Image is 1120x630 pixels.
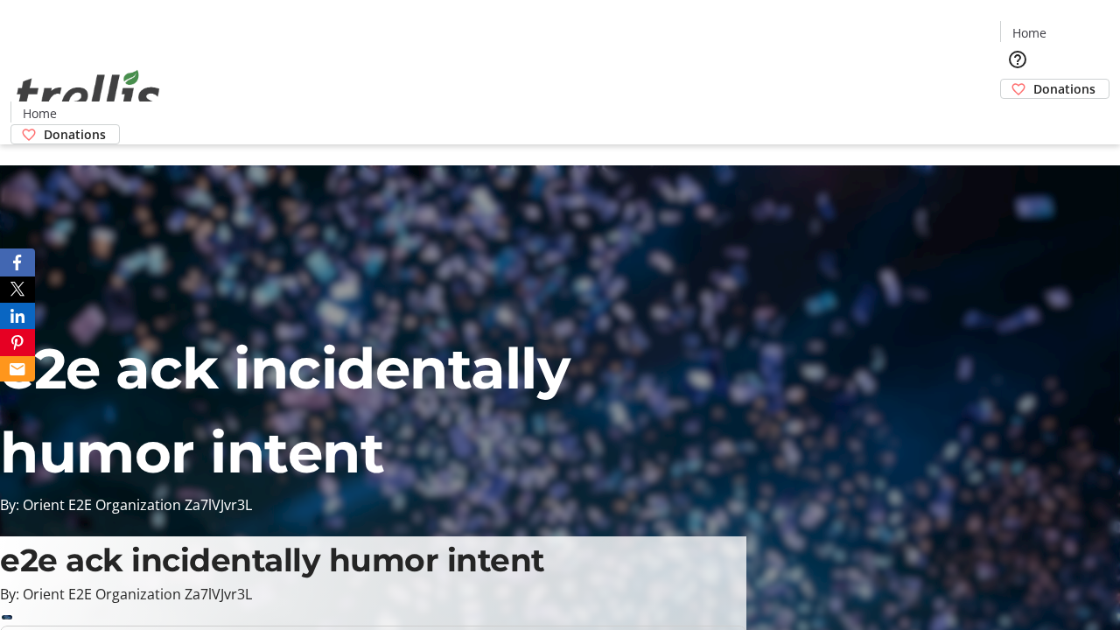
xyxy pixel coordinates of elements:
[44,125,106,143] span: Donations
[1000,79,1109,99] a: Donations
[1012,24,1046,42] span: Home
[10,124,120,144] a: Donations
[11,104,67,122] a: Home
[1033,80,1095,98] span: Donations
[1000,42,1035,77] button: Help
[1001,24,1057,42] a: Home
[10,51,166,138] img: Orient E2E Organization Za7lVJvr3L's Logo
[1000,99,1035,134] button: Cart
[23,104,57,122] span: Home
